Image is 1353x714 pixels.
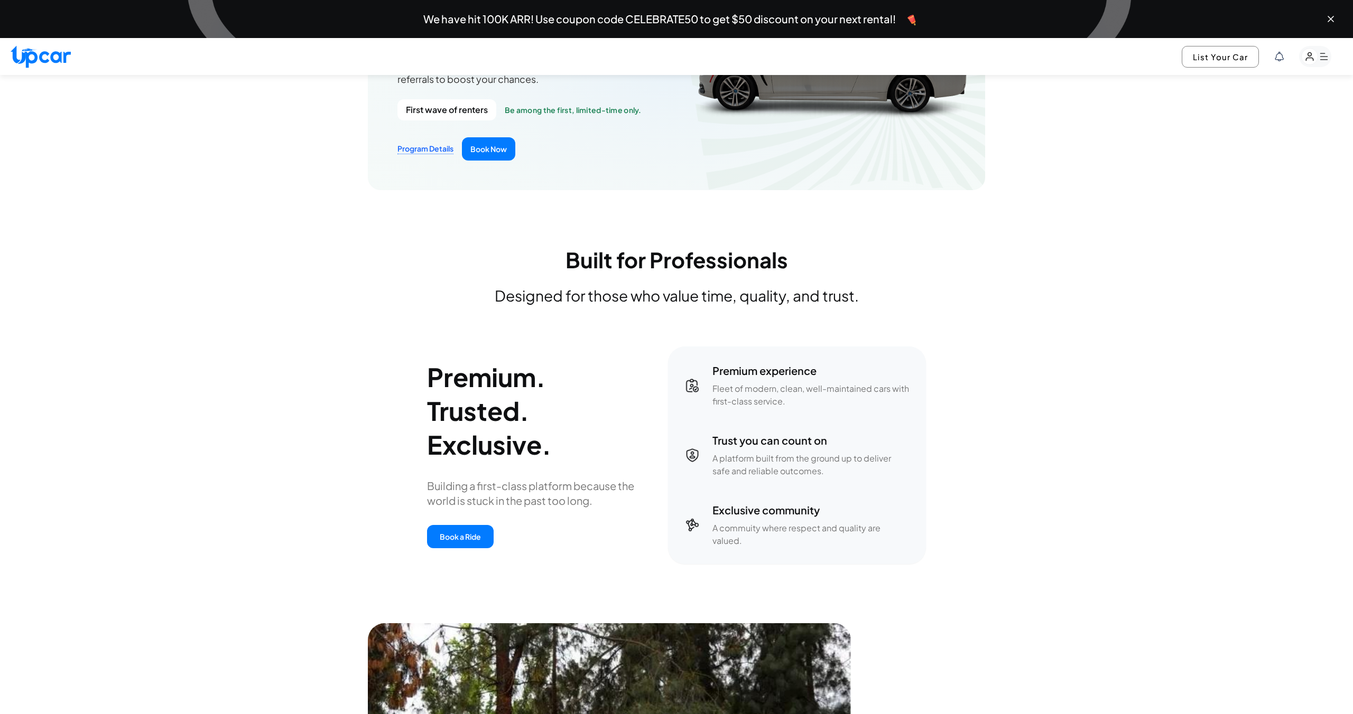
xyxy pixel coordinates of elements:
[427,478,651,508] p: Building a first-class platform because the world is stuck in the past too long.
[685,448,700,463] img: Trust you can count on Icon
[397,99,496,120] span: First wave of renters
[712,452,909,477] p: A platform built from the ground up to deliver safe and reliable outcomes.
[685,378,700,393] img: Premium experience Icon
[712,522,909,547] p: A commuity where respect and quality are valued.
[397,143,453,154] a: Program Details
[427,430,651,459] span: Exclusive.
[1182,46,1259,68] button: List Your Car
[712,363,909,382] h4: Premium experience
[712,382,909,408] p: Fleet of modern, clean, well-maintained cars with first-class service.
[712,503,909,522] h4: Exclusive community
[423,14,896,24] span: We have hit 100K ARR! Use coupon code CELEBRATE50 to get $50 discount on your next rental!
[712,433,909,452] h4: Trust you can count on
[427,525,494,548] button: Book a Ride
[685,518,700,532] img: Exclusive community Icon
[11,45,71,68] img: Upcar Logo
[427,362,651,392] span: Premium.
[427,396,651,426] span: Trusted.
[505,105,642,115] span: Be among the first, limited-time only.
[368,287,985,304] p: Designed for those who value time, quality, and trust.
[368,249,985,270] h2: Built for Professionals
[462,137,515,161] button: Book Now
[1326,14,1336,24] button: Close banner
